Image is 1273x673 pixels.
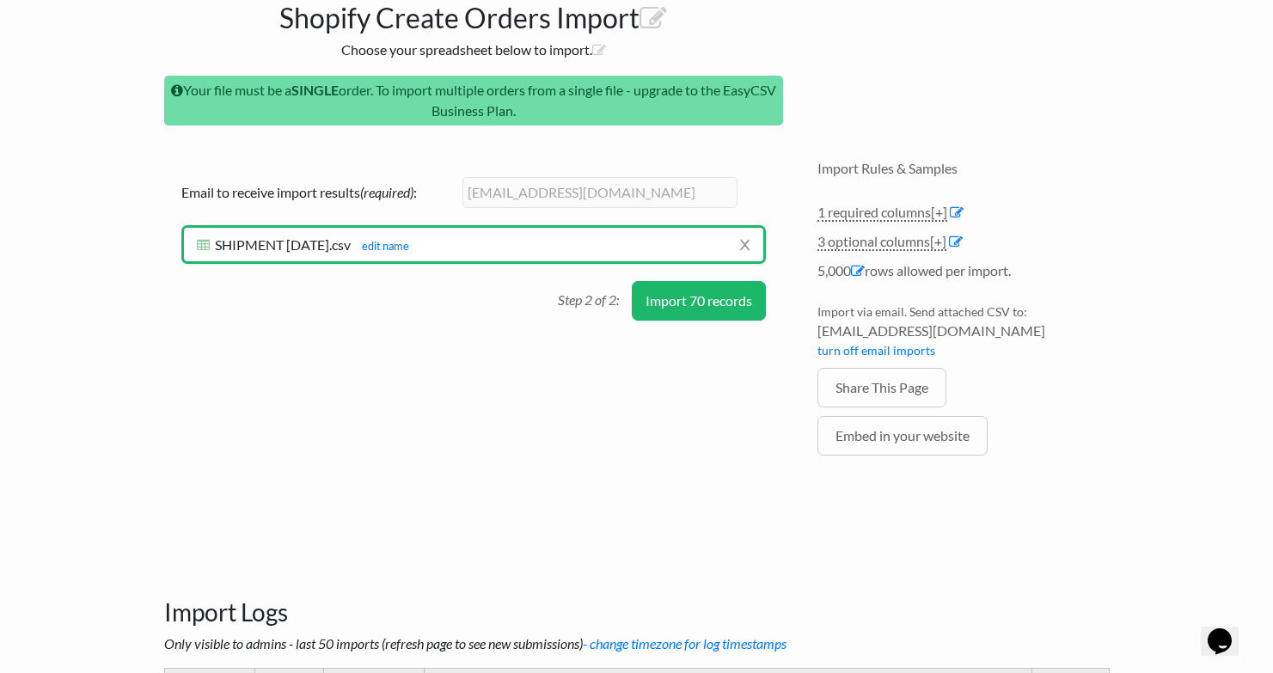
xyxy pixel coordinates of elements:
[817,321,1110,341] span: [EMAIL_ADDRESS][DOMAIN_NAME]
[632,281,766,321] button: Import 70 records
[817,416,988,456] a: Embed in your website
[1201,604,1256,656] iframe: chat widget
[164,41,783,58] h2: Choose your spreadsheet below to import.
[164,635,786,652] i: Only visible to admins - last 50 imports (refresh page to see new submissions)
[739,228,750,260] a: x
[817,368,946,407] a: Share This Page
[583,635,786,652] a: - change timezone for log timestamps
[817,343,935,358] a: turn off email imports
[291,82,339,98] b: SINGLE
[817,303,1110,368] li: Import via email. Send attached CSV to:
[181,182,456,203] label: Email to receive import results :
[817,260,1110,290] li: 5,000 rows allowed per import.
[930,233,946,249] span: [+]
[558,281,632,310] p: Step 2 of 2:
[360,184,413,200] i: (required)
[215,236,351,253] span: SHIPMENT [DATE].csv
[462,177,737,208] input: example@gmail.com
[817,160,1110,176] h4: Import Rules & Samples
[164,76,783,125] p: Your file must be a order. To import multiple orders from a single file - upgrade to the EasyCSV ...
[817,204,947,222] a: 1 required columns[+]
[817,233,946,251] a: 3 optional columns[+]
[931,204,947,220] span: [+]
[164,555,1110,627] h3: Import Logs
[353,239,409,253] a: edit name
